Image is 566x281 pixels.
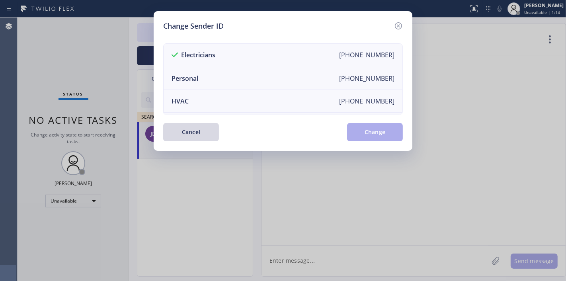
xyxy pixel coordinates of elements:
div: [PHONE_NUMBER] [339,74,394,83]
button: Cancel [163,123,219,141]
div: Personal [172,74,198,83]
button: Change [347,123,403,141]
h5: Change Sender ID [163,21,224,31]
div: Electricians [172,51,215,60]
div: HVAC [172,97,189,105]
div: [PHONE_NUMBER] [339,97,394,105]
div: [PHONE_NUMBER] [339,51,394,60]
